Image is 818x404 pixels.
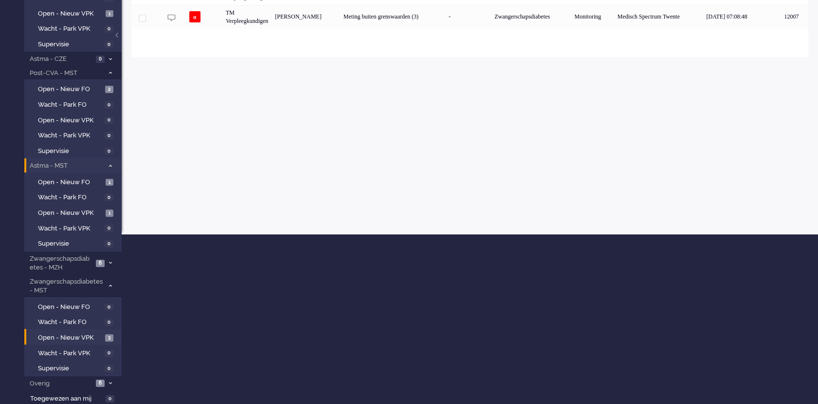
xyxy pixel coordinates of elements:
[222,5,272,29] div: TM Verpleegkundigen
[28,69,104,78] span: Post-CVA - MST
[28,238,121,249] a: Supervisie 0
[445,5,491,29] div: -
[28,332,121,343] a: Open - Nieuw VPK 3
[781,5,808,29] div: 12007
[105,194,113,201] span: 0
[106,210,113,217] span: 1
[28,301,121,312] a: Open - Nieuw FO 0
[96,380,105,387] span: 6
[28,83,121,94] a: Open - Nieuw FO 2
[105,101,113,109] span: 0
[28,254,93,272] span: Zwangerschapsdiabetes - MZH
[38,147,102,156] span: Supervisie
[38,9,103,19] span: Open - Nieuw VPK
[28,38,121,49] a: Supervisie 0
[30,394,103,404] span: Toegewezen aan mij
[38,24,102,34] span: Wacht - Park VPK
[28,176,121,187] a: Open - Nieuw FO 1
[38,193,102,202] span: Wacht - Park FO
[105,365,113,372] span: 0
[28,8,121,19] a: Open - Nieuw VPK 1
[38,40,102,49] span: Supervisie
[105,41,113,48] span: 0
[38,303,102,312] span: Open - Nieuw FO
[105,304,113,311] span: 0
[38,333,103,343] span: Open - Nieuw VPK
[105,117,113,124] span: 0
[189,11,200,22] span: o
[28,379,93,388] span: Overig
[105,225,113,232] span: 0
[571,5,614,29] div: Monitoring
[38,364,102,373] span: Supervisie
[272,5,340,29] div: [PERSON_NAME]
[28,145,121,156] a: Supervisie 0
[106,395,114,403] span: 0
[105,25,113,33] span: 0
[28,223,121,233] a: Wacht - Park VPK 0
[38,100,102,110] span: Wacht - Park FO
[28,363,121,373] a: Supervisie 0
[105,86,113,93] span: 2
[28,161,104,171] span: Astma - MST
[38,349,102,358] span: Wacht - Park VPK
[28,316,121,327] a: Wacht - Park FO 0
[38,131,102,140] span: Wacht - Park VPK
[28,130,121,140] a: Wacht - Park VPK 0
[105,148,113,155] span: 0
[38,116,102,125] span: Open - Nieuw VPK
[614,5,703,29] div: Medisch Spectrum Twente
[105,350,113,357] span: 0
[28,99,121,110] a: Wacht - Park FO 0
[105,319,113,326] span: 0
[28,277,104,295] span: Zwangerschapsdiabetes - MST
[38,239,102,249] span: Supervisie
[28,347,121,358] a: Wacht - Park VPK 0
[106,179,113,186] span: 1
[38,178,103,187] span: Open - Nieuw FO
[28,207,121,218] a: Open - Nieuw VPK 1
[28,55,93,64] span: Astma - CZE
[38,85,103,94] span: Open - Nieuw FO
[131,5,808,29] div: 12007
[96,56,105,63] span: 0
[28,393,122,404] a: Toegewezen aan mij 0
[105,240,113,248] span: 0
[703,5,781,29] div: [DATE] 07:08:48
[167,14,176,22] img: ic_chat_grey.svg
[28,23,121,34] a: Wacht - Park VPK 0
[105,334,113,342] span: 3
[105,132,113,139] span: 0
[28,115,121,125] a: Open - Nieuw VPK 0
[38,209,103,218] span: Open - Nieuw VPK
[28,192,121,202] a: Wacht - Park FO 0
[38,318,102,327] span: Wacht - Park FO
[340,5,445,29] div: Meting buiten grenswaarden (3)
[106,10,113,18] span: 1
[491,5,571,29] div: Zwangerschapsdiabetes
[96,260,105,267] span: 6
[38,224,102,233] span: Wacht - Park VPK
